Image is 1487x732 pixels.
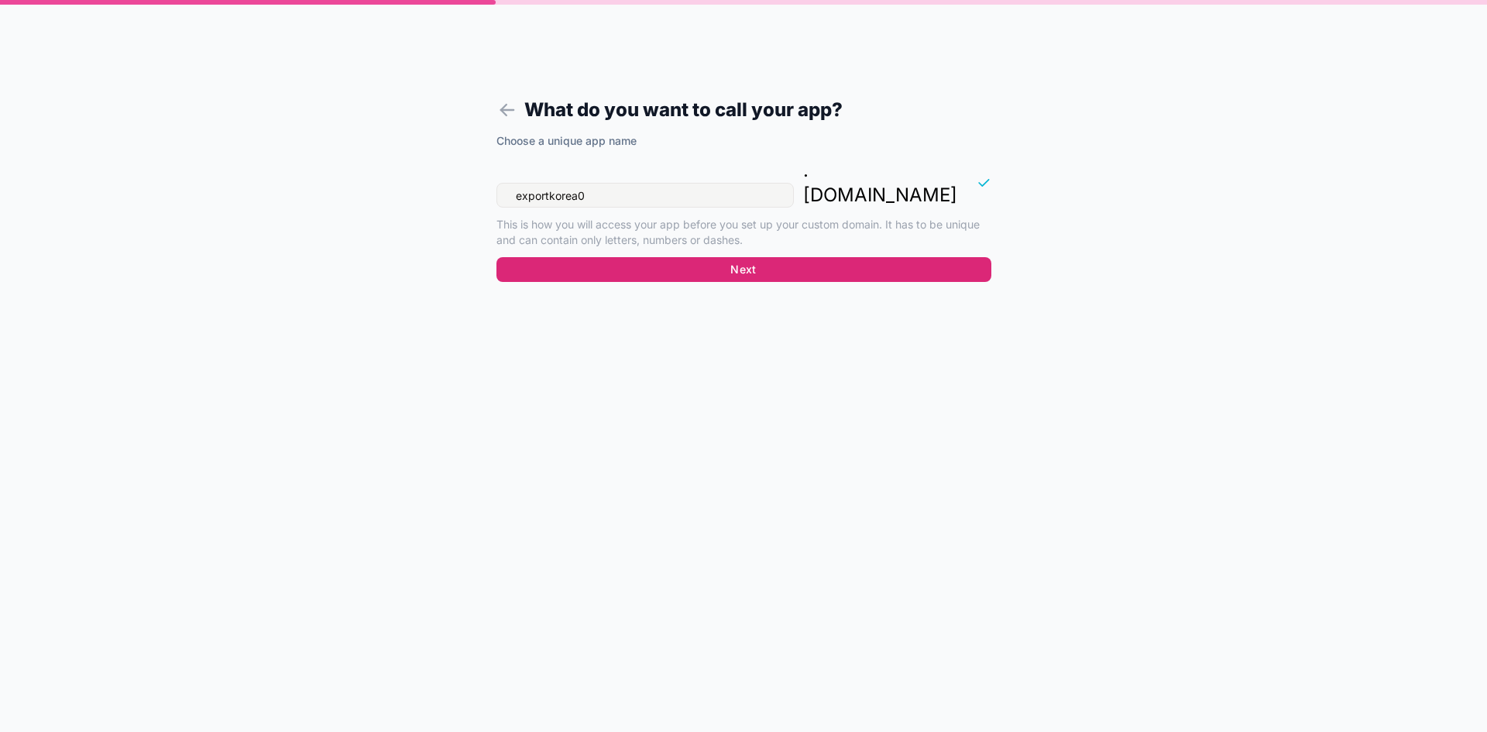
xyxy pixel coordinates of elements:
[496,183,794,208] input: exportkorea
[496,257,991,282] button: Next
[496,217,991,248] p: This is how you will access your app before you set up your custom domain. It has to be unique an...
[496,96,991,124] h1: What do you want to call your app?
[496,133,637,149] label: Choose a unique app name
[803,158,957,208] p: . [DOMAIN_NAME]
